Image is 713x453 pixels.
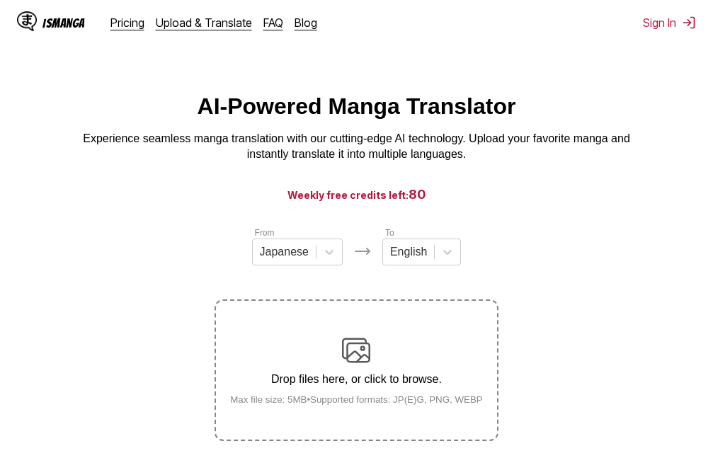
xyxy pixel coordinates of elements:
a: Pricing [110,16,144,30]
img: Languages icon [354,243,371,260]
img: IsManga Logo [17,11,37,31]
span: 80 [409,187,426,202]
label: To [385,228,394,238]
a: IsManga LogoIsManga [17,11,110,34]
h3: Weekly free credits left: [34,185,679,203]
p: Drop files here, or click to browse. [219,373,494,386]
a: Upload & Translate [156,16,252,30]
label: From [255,228,275,238]
div: IsManga [42,16,85,30]
h1: AI-Powered Manga Translator [198,93,516,120]
a: Blog [295,16,317,30]
img: Sign out [682,16,696,30]
p: Experience seamless manga translation with our cutting-edge AI technology. Upload your favorite m... [74,131,640,163]
small: Max file size: 5MB • Supported formats: JP(E)G, PNG, WEBP [219,394,494,405]
button: Sign In [643,16,696,30]
a: FAQ [263,16,283,30]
